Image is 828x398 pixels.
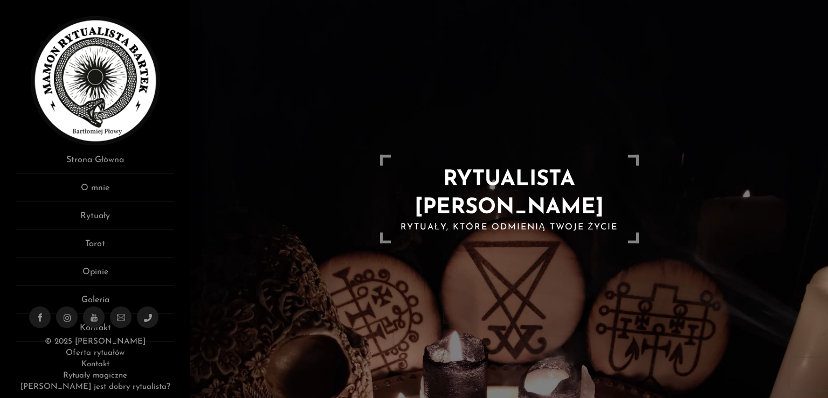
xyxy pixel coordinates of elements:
[63,372,127,380] a: Rytuały magiczne
[31,16,160,145] img: Rytualista Bartek
[16,294,174,313] a: Galeria
[16,238,174,257] a: Tarot
[16,266,174,285] a: Opinie
[16,153,174,173] a: Strona Główna
[16,210,174,229] a: Rytuały
[391,165,628,221] h1: RYTUALISTA [PERSON_NAME]
[391,221,628,233] h2: Rytuały, które odmienią Twoje życie
[81,360,109,368] a: Kontakt
[16,181,174,201] a: O mnie
[20,383,170,391] a: [PERSON_NAME] jest dobry rytualista?
[66,349,124,357] a: Oferta rytuałów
